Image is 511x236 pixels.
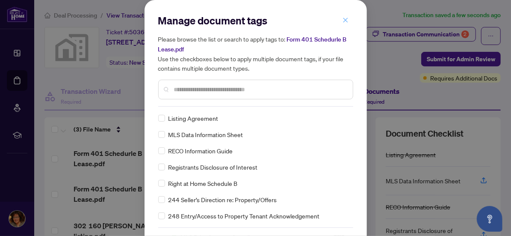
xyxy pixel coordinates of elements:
h5: Please browse the list or search to apply tags to: Use the checkboxes below to apply multiple doc... [158,34,353,73]
h2: Manage document tags [158,14,353,27]
span: RECO Information Guide [168,146,233,155]
span: 248 Entry/Access to Property Tenant Acknowledgement [168,211,320,221]
span: close [343,17,349,23]
button: Open asap [477,206,502,232]
span: MLS Data Information Sheet [168,130,243,139]
span: Right at Home Schedule B [168,179,238,188]
span: Registrants Disclosure of Interest [168,162,258,172]
span: Listing Agreement [168,114,219,123]
span: 244 Seller’s Direction re: Property/Offers [168,195,277,204]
